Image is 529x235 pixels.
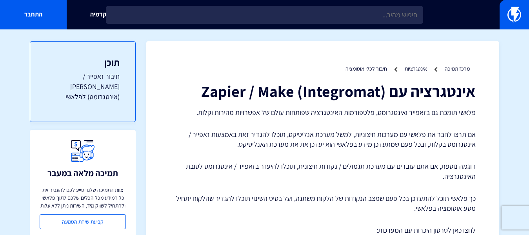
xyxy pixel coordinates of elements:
[40,186,126,209] p: צוות התמיכה שלנו יסייע לכם להעביר את כל המידע מכל הכלים שלכם לתוך פלאשי ולהתחיל לשווק מיד, השירות...
[405,65,427,72] a: אינטגרציות
[47,168,118,178] h3: תמיכה מלאה במעבר
[170,82,476,100] h1: אינטגרציה עם (Zapier / Make (Integromat
[170,129,476,149] p: אם תרצו לחבר את פלאשי עם מערכות חיצוניות, למשל מערכת אנליטיקס, תוכלו להגדיר זאת באמצעות זאפייר / ...
[46,71,120,102] a: חיבור זאפייר / [PERSON_NAME] (אינטגרומט) לפלאשי
[170,193,476,213] p: כך פלאשי תוכל להתעדכן בכל פעם שמצב הנקודות של הלקוח משתנה, ועל בסיס השינוי תוכלו להגדיר שהלקוח ית...
[345,65,387,72] a: חיבור לכלי אוטומציה
[170,161,476,181] p: דוגמה נוספת, אם אתם עובדים עם מערכת תגמולים / נקודות חיצונית, תוכלו להיעזר בזאפייר / אינטגרומט לט...
[170,107,476,118] p: פלאשי תומכת גם בזאפייר ואינטגרומט, פלטפורמות האינטגרציה שפותחות עולם של אפשרויות מהירות וקלות.
[46,57,120,67] h3: תוכן
[445,65,470,72] a: מרכז תמיכה
[40,214,126,229] a: קביעת שיחת הטמעה
[106,6,423,24] input: חיפוש מהיר...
